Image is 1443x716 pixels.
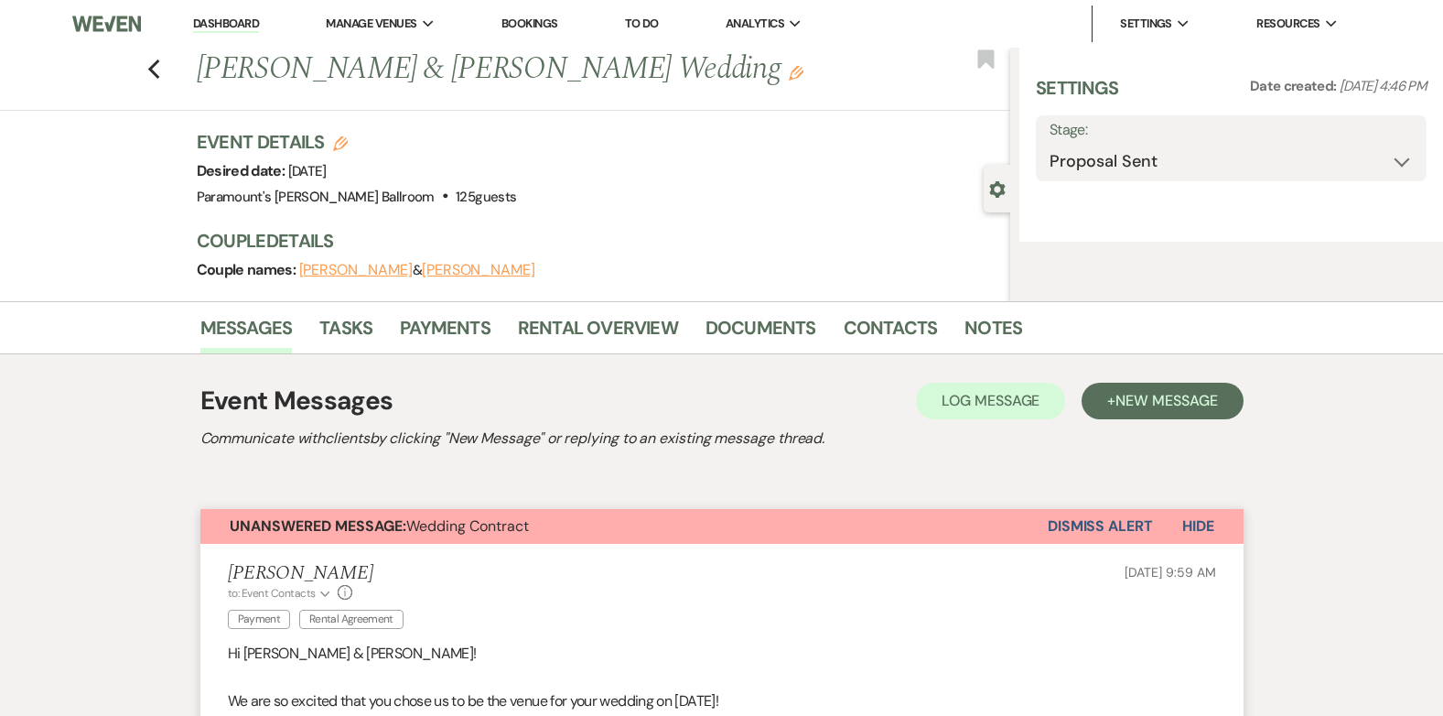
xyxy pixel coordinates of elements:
button: [PERSON_NAME] [299,263,413,277]
button: [PERSON_NAME] [422,263,535,277]
img: Weven Logo [72,5,142,43]
h5: [PERSON_NAME] [228,562,413,585]
h1: Event Messages [200,382,393,420]
a: To Do [625,16,659,31]
a: Tasks [319,313,372,353]
span: Date created: [1250,77,1340,95]
p: We are so excited that you chose us to be the venue for your wedding on [DATE]! [228,689,1216,713]
button: +New Message [1082,383,1243,419]
span: Payment [228,610,291,629]
h3: Couple Details [197,228,992,254]
span: [DATE] 4:46 PM [1340,77,1427,95]
span: Wedding Contract [230,516,529,536]
h3: Settings [1036,75,1119,115]
button: to: Event Contacts [228,585,333,602]
span: Settings [1120,15,1172,33]
h3: Event Details [197,129,517,155]
a: Payments [400,313,490,353]
button: Close lead details [989,179,1006,197]
a: Contacts [844,313,938,353]
a: Notes [964,313,1022,353]
a: Rental Overview [518,313,678,353]
button: Unanswered Message:Wedding Contract [200,509,1048,544]
a: Documents [705,313,816,353]
span: Hide [1182,516,1214,536]
button: Hide [1153,509,1244,544]
span: to: Event Contacts [228,586,316,601]
span: Couple names: [197,260,299,279]
a: Dashboard [193,16,259,33]
span: Desired date: [197,161,288,180]
label: Stage: [1050,117,1413,144]
span: New Message [1115,391,1217,410]
span: [DATE] [288,162,327,180]
span: Rental Agreement [299,610,404,629]
span: Analytics [726,15,784,33]
a: Messages [200,313,293,353]
span: [DATE] 9:59 AM [1125,564,1215,580]
a: Bookings [501,16,558,31]
span: Log Message [942,391,1039,410]
h2: Communicate with clients by clicking "New Message" or replying to an existing message thread. [200,428,1244,450]
button: Log Message [916,383,1065,419]
strong: Unanswered Message: [230,516,406,536]
span: Paramount's [PERSON_NAME] Ballroom [197,188,435,206]
span: Manage Venues [326,15,416,33]
span: & [299,261,535,279]
h1: [PERSON_NAME] & [PERSON_NAME] Wedding [197,48,841,92]
p: Hi [PERSON_NAME] & [PERSON_NAME]! [228,642,1216,666]
span: 125 guests [456,188,516,206]
span: Resources [1256,15,1319,33]
button: Dismiss Alert [1048,509,1153,544]
button: Edit [789,64,803,81]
